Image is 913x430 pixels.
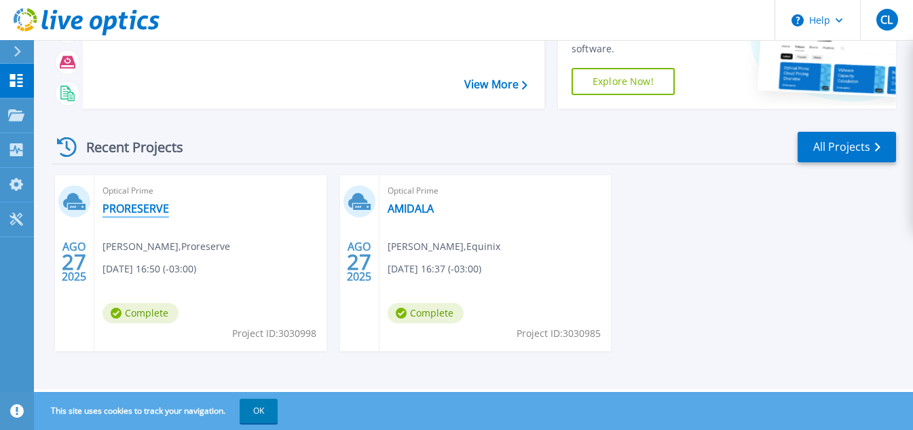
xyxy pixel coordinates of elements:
div: Recent Projects [52,130,202,164]
span: 27 [62,256,86,268]
a: AMIDALA [388,202,434,215]
span: Complete [103,303,179,323]
span: CL [880,14,893,25]
a: All Projects [798,132,896,162]
span: Complete [388,303,464,323]
span: 27 [347,256,371,268]
span: This site uses cookies to track your navigation. [37,399,278,423]
span: [DATE] 16:37 (-03:00) [388,262,481,276]
a: Explore Now! [572,68,675,95]
a: View More [464,78,527,91]
a: PRORESERVE [103,202,169,215]
span: Optical Prime [103,183,318,198]
span: [PERSON_NAME] , Proreserve [103,239,230,254]
span: Project ID: 3030998 [232,326,316,341]
div: AGO 2025 [346,237,372,287]
span: Project ID: 3030985 [517,326,601,341]
div: AGO 2025 [61,237,87,287]
span: [PERSON_NAME] , Equinix [388,239,500,254]
span: [DATE] 16:50 (-03:00) [103,262,196,276]
button: OK [240,399,278,423]
span: Optical Prime [388,183,603,198]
